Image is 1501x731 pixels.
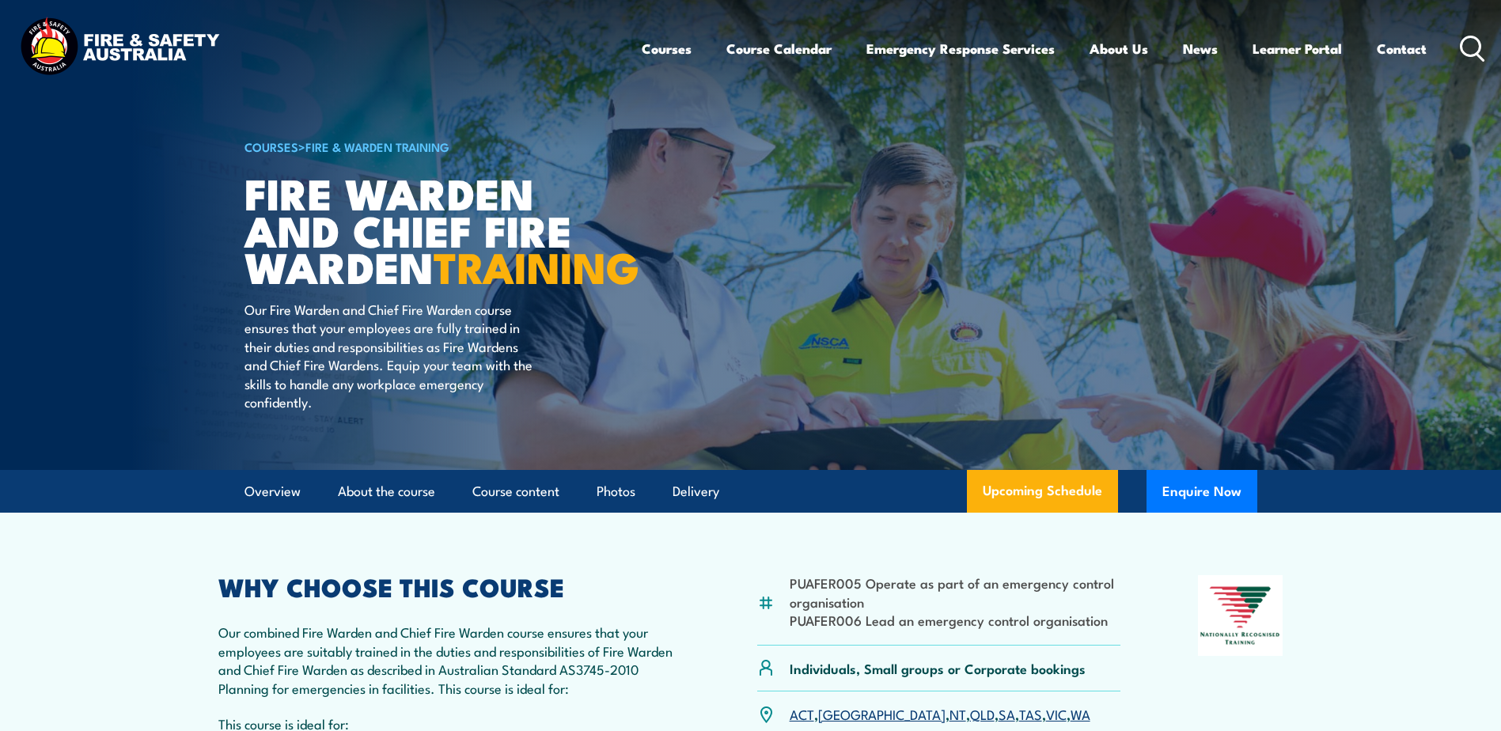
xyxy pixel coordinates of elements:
a: Emergency Response Services [866,28,1055,70]
a: SA [999,704,1015,723]
a: COURSES [244,138,298,155]
a: Overview [244,471,301,513]
a: Fire & Warden Training [305,138,449,155]
p: Our Fire Warden and Chief Fire Warden course ensures that your employees are fully trained in the... [244,300,533,411]
a: Contact [1377,28,1427,70]
a: TAS [1019,704,1042,723]
a: NT [949,704,966,723]
a: Photos [597,471,635,513]
li: PUAFER006 Lead an emergency control organisation [790,611,1121,629]
h6: > [244,137,635,156]
a: Learner Portal [1253,28,1342,70]
a: Courses [642,28,692,70]
a: WA [1071,704,1090,723]
h1: Fire Warden and Chief Fire Warden [244,174,635,285]
h2: WHY CHOOSE THIS COURSE [218,575,680,597]
p: Our combined Fire Warden and Chief Fire Warden course ensures that your employees are suitably tr... [218,623,680,697]
strong: TRAINING [434,233,639,298]
a: VIC [1046,704,1067,723]
a: News [1183,28,1218,70]
button: Enquire Now [1147,470,1257,513]
a: Course content [472,471,559,513]
a: ACT [790,704,814,723]
a: [GEOGRAPHIC_DATA] [818,704,946,723]
p: , , , , , , , [790,705,1090,723]
a: QLD [970,704,995,723]
a: About Us [1090,28,1148,70]
p: Individuals, Small groups or Corporate bookings [790,659,1086,677]
li: PUAFER005 Operate as part of an emergency control organisation [790,574,1121,611]
img: Nationally Recognised Training logo. [1198,575,1283,656]
a: Course Calendar [726,28,832,70]
a: About the course [338,471,435,513]
a: Upcoming Schedule [967,470,1118,513]
a: Delivery [673,471,719,513]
